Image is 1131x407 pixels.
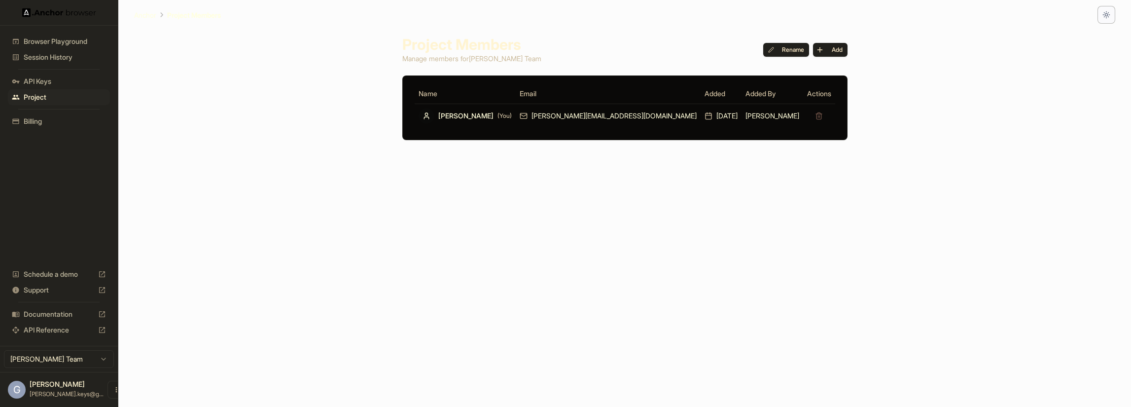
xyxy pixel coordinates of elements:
span: Schedule a demo [24,269,94,279]
div: Schedule a demo [8,266,110,282]
div: Billing [8,113,110,129]
span: Support [24,285,94,295]
div: G [8,381,26,399]
h1: Project Members [402,36,541,53]
nav: breadcrumb [134,9,221,20]
button: Rename [763,43,809,57]
img: Anchor Logo [22,8,96,17]
div: API Keys [8,74,110,89]
th: Email [516,84,701,104]
span: Project [24,92,106,102]
div: Browser Playground [8,34,110,49]
button: Open menu [107,381,125,399]
p: Project Members [167,10,221,20]
span: API Keys [24,76,106,86]
div: [DATE] [705,111,738,121]
span: Gautham K J [30,380,85,388]
th: Added [701,84,742,104]
th: Actions [803,84,835,104]
span: API Reference [24,325,94,335]
span: Session History [24,52,106,62]
span: Browser Playground [24,37,106,46]
div: Documentation [8,306,110,322]
th: Name [415,84,516,104]
span: Billing [24,116,106,126]
span: Documentation [24,309,94,319]
td: [PERSON_NAME] [742,104,803,128]
div: [PERSON_NAME][EMAIL_ADDRESS][DOMAIN_NAME] [520,111,697,121]
div: Support [8,282,110,298]
th: Added By [742,84,803,104]
span: (You) [497,112,512,120]
span: gautham.keys@gmail.com [30,390,104,398]
button: Add [813,43,848,57]
div: [PERSON_NAME] [419,108,512,124]
div: Session History [8,49,110,65]
p: Manage members for [PERSON_NAME] Team [402,53,541,64]
div: Project [8,89,110,105]
p: Anchor [134,10,156,20]
div: API Reference [8,322,110,338]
